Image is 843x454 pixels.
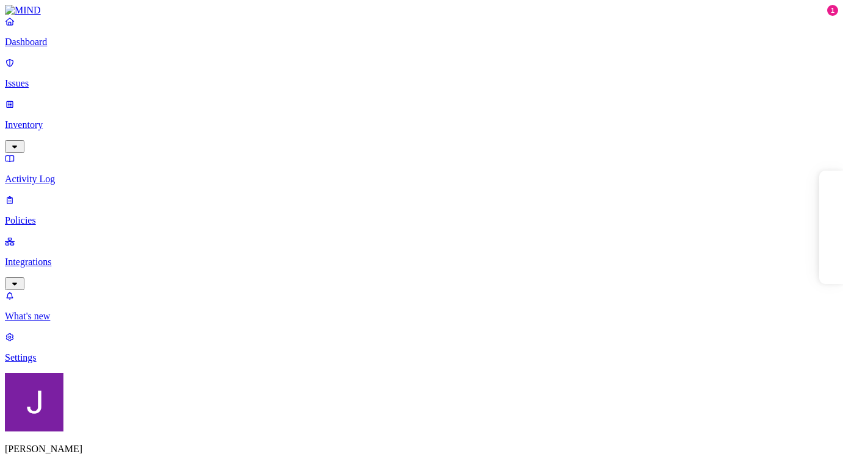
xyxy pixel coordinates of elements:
[5,373,63,431] img: Jimmy Tsang
[5,236,838,288] a: Integrations
[827,5,838,16] div: 1
[5,99,838,151] a: Inventory
[5,5,838,16] a: MIND
[5,78,838,89] p: Issues
[5,119,838,130] p: Inventory
[5,174,838,185] p: Activity Log
[5,153,838,185] a: Activity Log
[5,16,838,48] a: Dashboard
[5,257,838,268] p: Integrations
[5,215,838,226] p: Policies
[5,57,838,89] a: Issues
[5,5,41,16] img: MIND
[5,37,838,48] p: Dashboard
[5,352,838,363] p: Settings
[5,290,838,322] a: What's new
[5,332,838,363] a: Settings
[5,311,838,322] p: What's new
[5,194,838,226] a: Policies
